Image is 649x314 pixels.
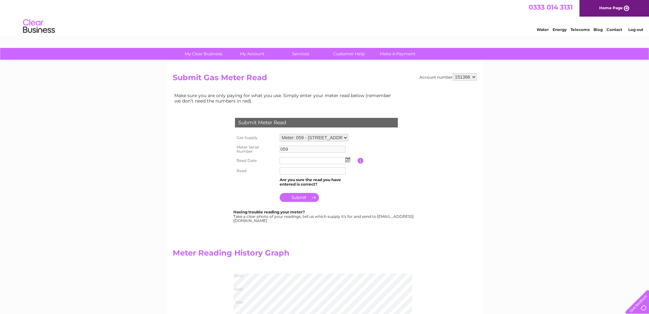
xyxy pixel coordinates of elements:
[23,17,55,36] img: logo.png
[628,27,643,32] a: Log out
[607,27,622,32] a: Contact
[233,156,278,166] th: Read Date
[233,132,278,143] th: Gas Supply
[173,249,396,261] h2: Meter Reading History Graph
[177,48,230,60] a: My Clear Business
[235,118,398,127] div: Submit Meter Read
[371,48,424,60] a: Make A Payment
[278,176,358,188] td: Are you sure the read you have entered is correct?
[358,158,364,164] input: Information
[233,166,278,176] th: Read
[323,48,375,60] a: Customer Help
[173,91,396,105] td: Make sure you are only paying for what you use. Simply enter your meter read below (remember we d...
[233,210,305,214] b: Having trouble reading your meter?
[173,73,477,85] h2: Submit Gas Meter Read
[233,143,278,156] th: Meter Serial Number
[553,27,567,32] a: Energy
[280,193,319,202] input: Submit
[529,3,573,11] a: 0333 014 3131
[345,157,350,162] img: ...
[274,48,327,60] a: Services
[419,73,477,81] div: Account number
[233,210,415,223] div: Take a clear photo of your readings, tell us which supply it's for and send to [EMAIL_ADDRESS][DO...
[537,27,549,32] a: Water
[174,4,476,31] div: Clear Business is a trading name of Verastar Limited (registered in [GEOGRAPHIC_DATA] No. 3667643...
[226,48,278,60] a: My Account
[593,27,603,32] a: Blog
[570,27,590,32] a: Telecoms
